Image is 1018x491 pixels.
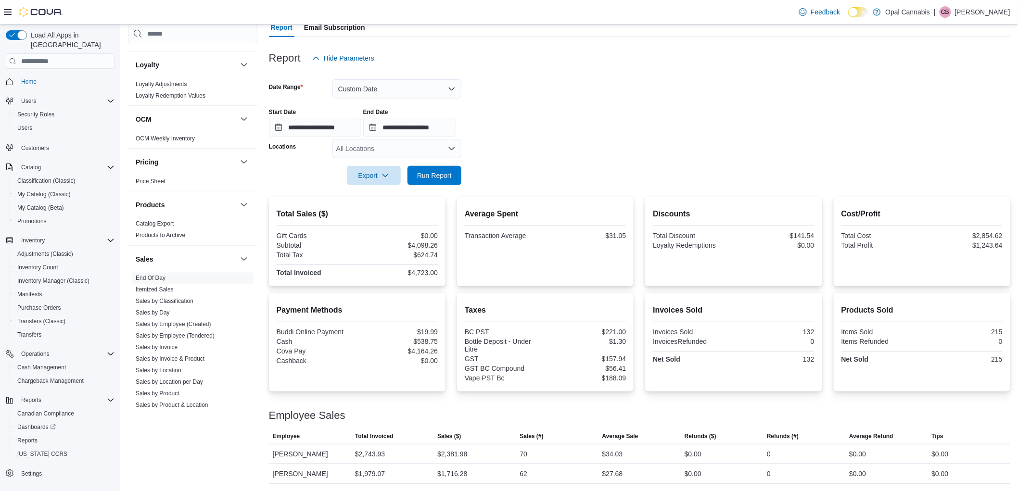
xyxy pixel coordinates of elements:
[136,157,236,167] button: Pricing
[841,328,920,336] div: Items Sold
[10,274,118,288] button: Inventory Manager (Classic)
[13,262,115,273] span: Inventory Count
[324,53,374,63] span: Hide Parameters
[17,317,65,325] span: Transfers (Classic)
[128,176,257,191] div: Pricing
[547,365,626,372] div: $56.41
[136,157,158,167] h3: Pricing
[17,177,76,185] span: Classification (Classic)
[2,75,118,88] button: Home
[136,321,211,328] a: Sales by Employee (Created)
[355,432,394,440] span: Total Invoiced
[547,338,626,345] div: $1.30
[17,235,115,246] span: Inventory
[13,275,115,287] span: Inventory Manager (Classic)
[2,466,118,480] button: Settings
[17,162,45,173] button: Catalog
[602,468,623,479] div: $27.68
[955,6,1010,18] p: [PERSON_NAME]
[13,302,115,314] span: Purchase Orders
[17,394,45,406] button: Reports
[795,2,844,22] a: Feedback
[17,437,38,444] span: Reports
[136,402,208,409] a: Sales by Product & Location
[17,450,67,458] span: [US_STATE] CCRS
[924,232,1003,239] div: $2,854.62
[924,241,1003,249] div: $1,243.64
[136,232,185,239] a: Products to Archive
[13,122,115,134] span: Users
[10,288,118,301] button: Manifests
[465,328,544,336] div: BC PST
[238,253,250,265] button: Sales
[417,171,452,180] span: Run Report
[136,287,174,293] a: Itemized Sales
[136,254,236,264] button: Sales
[13,109,115,120] span: Security Roles
[21,396,41,404] span: Reports
[841,232,920,239] div: Total Cost
[136,135,195,142] a: OCM Weekly Inventory
[10,121,118,135] button: Users
[13,175,115,187] span: Classification (Classic)
[13,329,115,340] span: Transfers
[13,262,62,273] a: Inventory Count
[136,220,174,228] span: Catalog Export
[465,338,544,353] div: Bottle Deposit - Under Litre
[13,248,115,260] span: Adjustments (Classic)
[363,108,388,116] label: End Date
[21,237,45,244] span: Inventory
[17,95,40,107] button: Users
[437,432,461,440] span: Sales ($)
[2,140,118,154] button: Customers
[136,177,165,185] span: Price Sheet
[465,232,544,239] div: Transaction Average
[2,94,118,108] button: Users
[136,221,174,227] a: Catalog Export
[942,6,950,18] span: CB
[128,78,257,105] div: Loyalty
[841,208,1003,220] h2: Cost/Profit
[13,215,51,227] a: Promotions
[520,432,543,440] span: Sales (#)
[736,232,814,239] div: -$141.54
[886,6,930,18] p: Opal Cannabis
[359,328,438,336] div: $19.99
[136,92,205,100] span: Loyalty Redemption Values
[269,108,296,116] label: Start Date
[17,235,49,246] button: Inventory
[17,204,64,212] span: My Catalog (Beta)
[17,111,54,118] span: Security Roles
[13,435,41,446] a: Reports
[17,162,115,173] span: Catalog
[277,269,321,277] strong: Total Invoiced
[736,338,814,345] div: 0
[21,350,50,358] span: Operations
[653,355,680,363] strong: Net Sold
[17,76,40,88] a: Home
[136,286,174,294] span: Itemized Sales
[653,241,732,249] div: Loyalty Redemptions
[547,328,626,336] div: $221.00
[308,49,378,68] button: Hide Parameters
[767,432,799,440] span: Refunds (#)
[10,188,118,201] button: My Catalog (Classic)
[271,18,293,37] span: Report
[10,201,118,214] button: My Catalog (Beta)
[353,166,395,185] span: Export
[136,390,179,398] span: Sales by Product
[17,76,115,88] span: Home
[128,218,257,245] div: Products
[128,133,257,148] div: OCM
[304,18,365,37] span: Email Subscription
[238,113,250,125] button: OCM
[27,30,115,50] span: Load All Apps in [GEOGRAPHIC_DATA]
[13,202,115,214] span: My Catalog (Beta)
[136,60,236,70] button: Loyalty
[136,333,215,340] a: Sales by Employee (Tendered)
[602,432,638,440] span: Average Sale
[841,241,920,249] div: Total Profit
